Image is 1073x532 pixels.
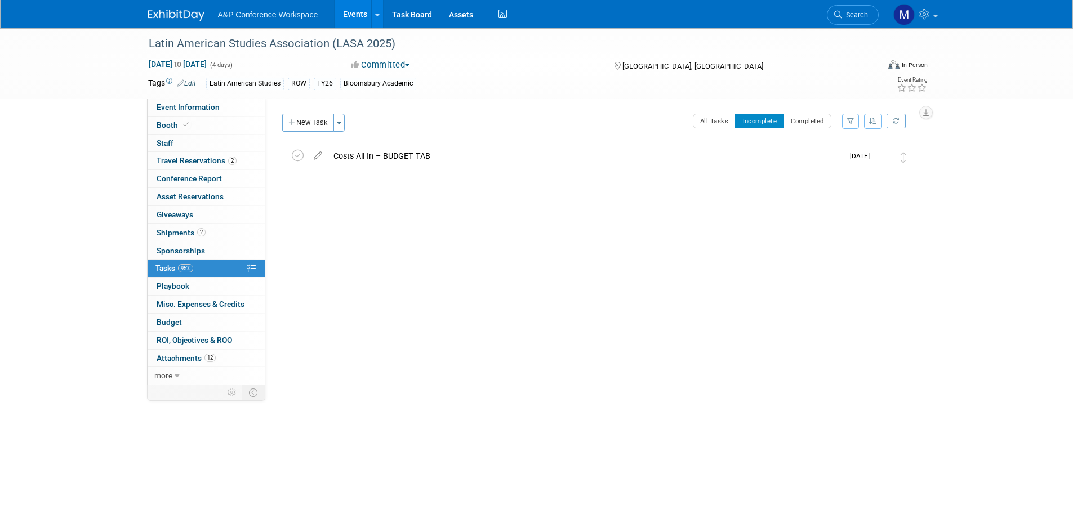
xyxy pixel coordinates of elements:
a: Sponsorships [148,242,265,260]
img: Mark Lopez [893,4,915,25]
span: Tasks [155,263,193,272]
i: Move task [901,152,906,163]
span: Sponsorships [157,246,205,255]
span: Staff [157,138,173,147]
a: Asset Reservations [148,188,265,205]
button: Incomplete [735,114,784,128]
span: Shipments [157,228,206,237]
div: Latin American Studies Association (LASA 2025) [145,34,862,54]
div: In-Person [901,61,928,69]
span: [DATE] [DATE] [148,59,207,69]
div: Costs All In – BUDGET TAB [328,146,843,166]
td: Personalize Event Tab Strip [222,385,242,400]
a: Conference Report [148,170,265,187]
span: Giveaways [157,210,193,219]
span: to [172,60,183,69]
span: Asset Reservations [157,192,224,201]
span: Search [842,11,868,19]
span: 2 [228,157,237,165]
i: Booth reservation complete [183,122,189,128]
span: 12 [204,354,216,362]
a: Search [827,5,879,25]
a: Shipments2 [148,224,265,242]
a: Edit [177,79,196,87]
a: Tasks95% [148,260,265,277]
a: Staff [148,135,265,152]
div: Event Format [812,59,928,75]
a: Misc. Expenses & Credits [148,296,265,313]
img: ExhibitDay [148,10,204,21]
a: Attachments12 [148,350,265,367]
a: Giveaways [148,206,265,223]
div: Bloomsbury Academic [340,78,416,90]
a: Playbook [148,278,265,295]
span: Travel Reservations [157,156,237,165]
span: A&P Conference Workspace [218,10,318,19]
span: Attachments [157,354,216,363]
span: 95% [178,264,193,272]
div: FY26 [314,78,336,90]
button: Completed [783,114,831,128]
a: Event Information [148,99,265,116]
td: Toggle Event Tabs [242,385,265,400]
span: more [154,371,172,380]
div: Latin American Studies [206,78,284,90]
a: Travel Reservations2 [148,152,265,169]
td: Tags [148,77,196,90]
button: New Task [282,114,334,132]
div: ROW [288,78,310,90]
button: All Tasks [693,114,736,128]
a: Budget [148,314,265,331]
a: more [148,367,265,385]
div: Event Rating [897,77,927,83]
span: ROI, Objectives & ROO [157,336,232,345]
a: Booth [148,117,265,134]
span: Misc. Expenses & Credits [157,299,244,309]
button: Committed [347,59,414,71]
img: Anne Weston [875,150,890,164]
img: Format-Inperson.png [888,60,900,69]
a: edit [308,151,328,161]
span: Booth [157,120,191,129]
span: Event Information [157,102,220,111]
span: Conference Report [157,174,222,183]
span: Playbook [157,281,189,290]
a: ROI, Objectives & ROO [148,332,265,349]
span: [DATE] [850,152,875,160]
a: Refresh [887,114,906,128]
span: Budget [157,318,182,327]
span: (4 days) [209,61,233,69]
span: [GEOGRAPHIC_DATA], [GEOGRAPHIC_DATA] [622,62,763,70]
span: 2 [197,228,206,236]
